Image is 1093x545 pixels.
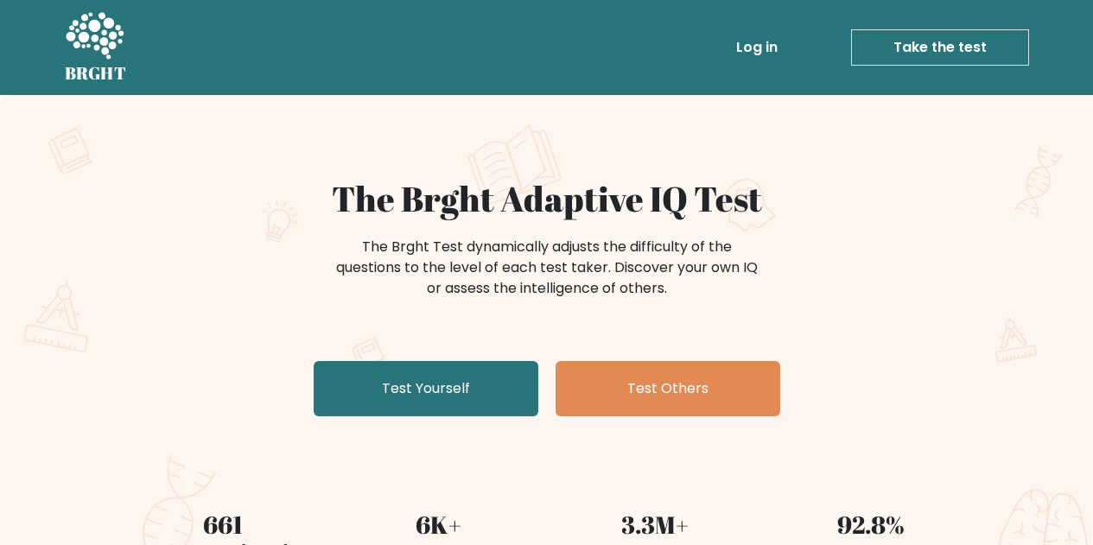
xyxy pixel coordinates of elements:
div: 3.3M+ [557,506,753,542]
div: 661 [125,506,321,542]
h1: The Brght Adaptive IQ Test [125,178,969,219]
h5: BRGHT [65,63,127,84]
div: The Brght Test dynamically adjusts the difficulty of the questions to the level of each test take... [331,237,763,299]
a: BRGHT [65,7,127,88]
a: Log in [729,30,785,65]
a: Test Others [556,361,780,416]
div: 6K+ [341,506,537,542]
div: 92.8% [773,506,969,542]
a: Test Yourself [314,361,538,416]
a: Take the test [851,29,1029,66]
